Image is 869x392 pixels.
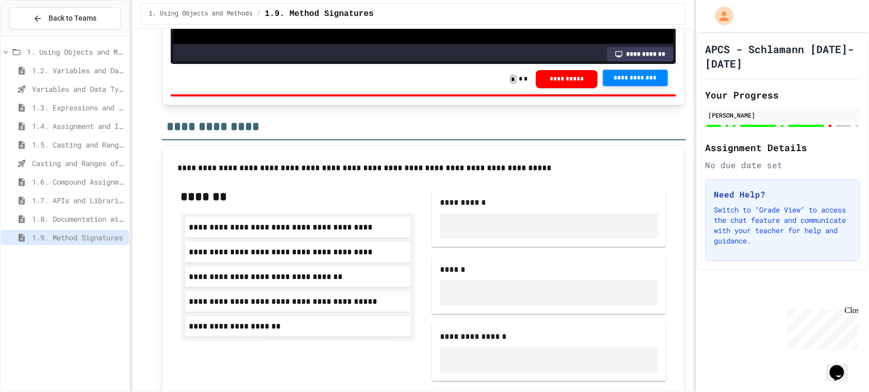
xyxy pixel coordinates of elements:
span: 1.8. Documentation with Comments and Preconditions [32,214,125,224]
span: Back to Teams [48,13,96,24]
span: 1.2. Variables and Data Types [32,65,125,76]
span: 1.5. Casting and Ranges of Values [32,139,125,150]
iframe: chat widget [826,351,859,382]
div: Chat with us now!Close [4,4,71,66]
span: Casting and Ranges of variables - Quiz [32,158,125,169]
span: 1.4. Assignment and Input [32,121,125,132]
h2: Assignment Details [706,140,860,155]
button: Back to Teams [9,7,121,29]
span: Variables and Data Types - Quiz [32,84,125,94]
span: 1.9. Method Signatures [265,8,373,20]
h1: APCS - Schlamann [DATE]-[DATE] [706,42,860,71]
span: 1.7. APIs and Libraries [32,195,125,206]
iframe: chat widget [783,306,859,350]
span: 1.6. Compound Assignment Operators [32,176,125,187]
div: My Account [704,4,736,28]
span: 1. Using Objects and Methods [149,10,253,18]
div: [PERSON_NAME] [709,110,857,120]
h2: Your Progress [706,88,860,102]
span: / [257,10,260,18]
span: 1.9. Method Signatures [32,232,125,243]
p: Switch to "Grade View" to access the chat feature and communicate with your teacher for help and ... [714,205,851,246]
div: No due date set [706,159,860,171]
h3: Need Help? [714,188,851,201]
span: 1.3. Expressions and Output [New] [32,102,125,113]
span: 1. Using Objects and Methods [27,46,125,57]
